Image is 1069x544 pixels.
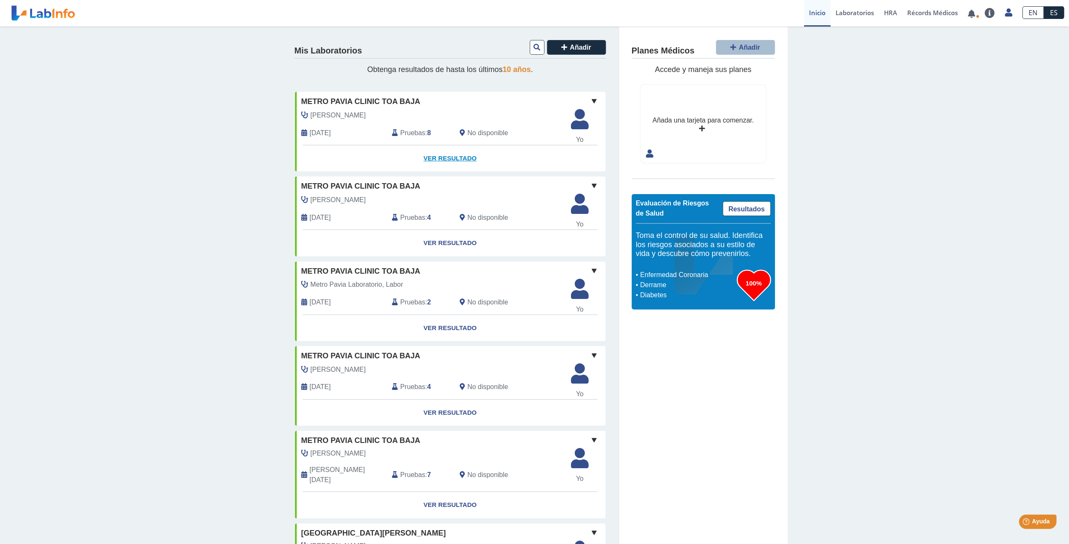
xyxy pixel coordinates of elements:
[367,65,533,74] span: Obtenga resultados de hasta los últimos .
[636,200,709,217] span: Evaluación de Riesgos de Salud
[386,465,453,485] div: :
[570,44,591,51] span: Añadir
[311,448,366,459] span: Rodriguez Desalden, Natalie
[467,470,508,480] span: No disponible
[566,474,594,484] span: Yo
[547,40,606,55] button: Añadir
[386,212,453,223] div: :
[655,65,751,74] span: Accede y maneja sus planes
[739,44,760,51] span: Añadir
[566,135,594,145] span: Yo
[310,297,331,307] span: 2024-05-21
[301,528,446,539] span: [GEOGRAPHIC_DATA][PERSON_NAME]
[301,181,421,192] span: Metro Pavia Clinic Toa Baja
[467,297,508,307] span: No disponible
[638,270,737,280] li: Enfermedad Coronaria
[467,213,508,223] span: No disponible
[427,471,431,478] b: 7
[427,299,431,306] b: 2
[295,315,605,341] a: Ver Resultado
[311,110,366,120] span: Rodriguez Desalden, Natalie
[638,280,737,290] li: Derrame
[566,304,594,315] span: Yo
[400,213,425,223] span: Pruebas
[301,350,421,362] span: Metro Pavia Clinic Toa Baja
[310,213,331,223] span: 2024-06-07
[311,195,366,205] span: Rodriguez Desalden, Natalie
[884,8,897,17] span: HRA
[301,266,421,277] span: Metro Pavia Clinic Toa Baja
[400,128,425,138] span: Pruebas
[295,145,605,172] a: Ver Resultado
[310,465,386,485] span: 2023-01-13
[386,297,453,308] div: :
[737,278,771,288] h3: 100%
[638,290,737,300] li: Diabetes
[295,400,605,426] a: Ver Resultado
[295,46,362,56] h4: Mis Laboratorios
[295,492,605,518] a: Ver Resultado
[1022,6,1044,19] a: EN
[310,382,331,392] span: 2023-12-19
[716,40,775,55] button: Añadir
[427,214,431,221] b: 4
[311,280,403,290] span: Metro Pavia Laboratorio, Labor
[566,389,594,399] span: Yo
[632,46,694,56] h4: Planes Médicos
[467,128,508,138] span: No disponible
[636,231,771,259] h5: Toma el control de su salud. Identifica los riesgos asociados a su estilo de vida y descubre cómo...
[400,382,425,392] span: Pruebas
[427,383,431,390] b: 4
[301,435,421,446] span: Metro Pavia Clinic Toa Baja
[1044,6,1064,19] a: ES
[386,127,453,139] div: :
[994,511,1060,535] iframe: Help widget launcher
[503,65,531,74] span: 10 años
[566,219,594,229] span: Yo
[467,382,508,392] span: No disponible
[310,128,331,138] span: 2025-08-11
[311,365,366,375] span: Rodriguez Desalden, Natalie
[652,115,753,125] div: Añada una tarjeta para comenzar.
[301,96,421,107] span: Metro Pavia Clinic Toa Baja
[386,381,453,393] div: :
[295,230,605,256] a: Ver Resultado
[400,470,425,480] span: Pruebas
[400,297,425,307] span: Pruebas
[427,129,431,136] b: 8
[723,201,771,216] a: Resultados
